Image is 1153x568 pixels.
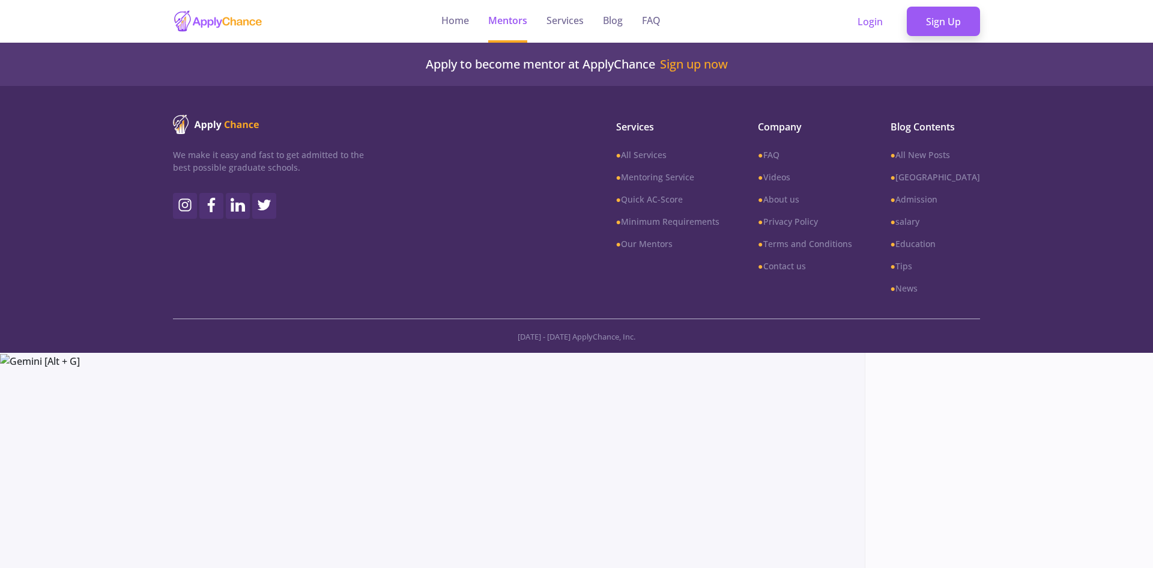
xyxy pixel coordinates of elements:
a: ●Terms and Conditions [758,237,852,250]
a: ●Education [891,237,980,250]
b: ● [758,171,763,183]
img: ApplyChance logo [173,115,259,134]
span: Services [616,120,719,134]
a: ●Our Mentors [616,237,719,250]
b: ● [891,149,895,160]
a: ●Quick AC-Score [616,193,719,206]
a: ●[GEOGRAPHIC_DATA] [891,171,980,183]
b: ● [758,149,763,160]
b: ● [891,171,895,183]
a: ●Contact us [758,260,852,272]
a: ●Tips [891,260,980,272]
b: ● [758,260,763,272]
a: ●salary [891,215,980,228]
span: Blog Contents [891,120,980,134]
b: ● [758,238,763,249]
span: [DATE] - [DATE] ApplyChance, Inc. [518,331,635,342]
a: Sign Up [907,7,980,37]
p: We make it easy and fast to get admitted to the best possible graduate schools. [173,148,364,174]
a: Sign up now [660,57,728,72]
a: ●Videos [758,171,852,183]
b: ● [616,194,621,205]
a: ●News [891,282,980,295]
a: ●Mentoring Service [616,171,719,183]
img: applychance logo [173,10,263,33]
b: ● [616,149,621,160]
b: ● [891,194,895,205]
b: ● [616,238,621,249]
a: ●Privacy Policy [758,215,852,228]
b: ● [616,171,621,183]
a: Login [838,7,902,37]
a: ●Admission [891,193,980,206]
b: ● [891,216,895,227]
b: ● [758,194,763,205]
a: ●All Services [616,148,719,161]
b: ● [758,216,763,227]
a: ●FAQ [758,148,852,161]
b: ● [616,216,621,227]
a: ●Minimum Requirements [616,215,719,228]
b: ● [891,260,895,272]
a: ●All New Posts [891,148,980,161]
b: ● [891,282,895,294]
b: ● [891,238,895,249]
a: ●About us [758,193,852,206]
span: Company [758,120,852,134]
